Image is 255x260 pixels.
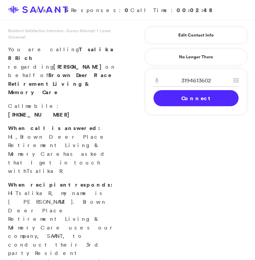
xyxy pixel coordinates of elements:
[8,133,107,157] span: Brown Deer Place Retirement Living & Memory Care
[153,30,239,41] a: Edit Contact Info
[153,90,239,106] a: Connect
[8,28,111,40] span: Resident Satisfaction Interview - Survey Attempt: 1 - Leave Voicemail
[26,168,62,174] span: Tsalika R
[53,63,105,70] strong: [PERSON_NAME]
[8,111,73,118] span: [PHONE_NUMBER]
[8,124,120,176] p: Hi, has asked that I get in touch with .
[125,6,130,14] strong: 0
[8,181,113,188] strong: When recipient responds:
[8,102,120,119] p: Call :
[15,190,51,196] span: Tsalika R
[145,49,247,65] a: No Longer There
[8,45,120,97] p: You are calling regarding on behalf of
[177,6,213,14] strong: 00:02:48
[8,124,100,132] strong: When call is answered:
[8,71,111,96] strong: Brown Deer Place Retirement Living & Memory Care
[15,54,34,62] span: Rich
[25,103,57,109] span: mobile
